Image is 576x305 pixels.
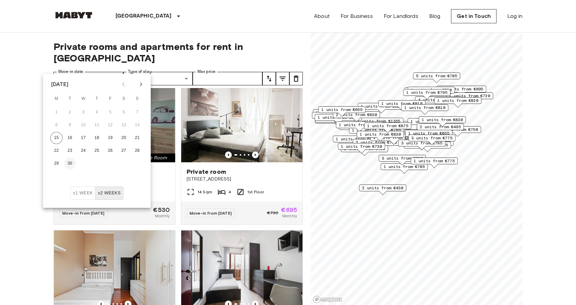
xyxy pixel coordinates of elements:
[225,151,232,158] button: Previous image
[367,123,408,129] span: 1 units from €875
[181,81,303,225] a: Marketing picture of unit IT-14-022-001-03HPrevious imagePrevious imagePrivate room[STREET_ADDRES...
[190,211,232,216] span: Move-in from [DATE]
[382,155,423,161] span: 3 units from €830
[404,105,445,111] span: 1 units from €810
[405,87,452,98] div: Map marker
[315,112,356,118] span: 2 units from €625
[51,158,63,170] button: 29
[77,132,90,144] button: 17
[318,114,359,120] span: 1 units from €695
[333,136,380,146] div: Map marker
[408,130,449,136] span: 1 units from €855
[411,118,452,124] span: 1 units from €785
[429,12,441,20] a: Blog
[336,121,383,132] div: Map marker
[362,185,403,191] span: 2 units from €430
[401,104,448,115] div: Map marker
[262,72,276,85] button: tune
[95,187,123,200] button: ±2 weeks
[437,127,478,133] span: 2 units from €750
[252,151,259,158] button: Previous image
[411,158,458,168] div: Map marker
[411,135,452,141] span: 3 units from €775
[315,114,362,124] div: Map marker
[440,86,483,92] span: 10 units from €695
[419,116,466,127] div: Map marker
[338,143,385,154] div: Map marker
[451,9,497,23] a: Get in Touch
[118,145,130,157] button: 27
[54,12,94,19] img: Habyt
[341,143,382,149] span: 1 units from €730
[77,145,90,157] button: 24
[51,132,63,144] button: 15
[128,69,152,75] label: Type of stay
[181,81,302,162] img: Marketing picture of unit IT-14-022-001-03H
[417,123,464,134] div: Map marker
[418,97,459,103] span: 4 units from €735
[336,136,377,142] span: 1 units from €695
[58,69,83,75] label: Move-in date
[398,140,445,150] div: Map marker
[406,89,447,95] span: 1 units from €795
[356,139,397,145] span: 2 units from €730
[104,132,117,144] button: 19
[354,118,404,128] div: Map marker
[414,158,455,164] span: 1 units from €775
[64,92,76,106] span: Tuesday
[357,131,404,141] div: Map marker
[64,158,76,170] button: 30
[64,132,76,144] button: 16
[118,92,130,106] span: Saturday
[420,124,461,130] span: 2 units from €495
[381,163,428,174] div: Map marker
[187,176,297,183] span: [STREET_ADDRESS]
[407,142,448,148] span: 6 units from €765
[51,92,63,106] span: Monday
[313,109,360,120] div: Map marker
[361,103,402,109] span: 1 units from €520
[70,187,124,200] div: Move In Flexibility
[364,122,411,133] div: Map marker
[135,79,147,90] button: Next month
[339,122,380,128] span: 1 units from €685
[434,97,481,108] div: Map marker
[449,93,490,99] span: 1 units from €720
[267,210,279,216] span: €730
[379,155,426,165] div: Map marker
[321,107,362,113] span: 1 units from €655
[131,132,143,144] button: 21
[408,135,455,145] div: Map marker
[341,12,373,20] a: For Business
[437,86,486,96] div: Map marker
[401,140,442,146] span: 3 units from €785
[91,92,103,106] span: Thursday
[228,189,231,195] span: 4
[313,296,343,303] a: Mapbox logo
[118,132,130,144] button: 20
[318,106,365,117] div: Map marker
[104,145,117,157] button: 26
[405,130,452,140] div: Map marker
[416,73,457,79] span: 5 units from €705
[336,112,377,118] span: 2 units from €830
[360,131,401,137] span: 1 units from €830
[91,145,103,157] button: 25
[358,103,405,113] div: Map marker
[91,132,103,144] button: 18
[403,89,450,100] div: Map marker
[314,12,330,20] a: About
[104,92,117,106] span: Friday
[51,80,69,88] div: [DATE]
[131,92,143,106] span: Sunday
[359,185,406,195] div: Map marker
[62,211,104,216] span: Move-in from [DATE]
[411,87,452,93] span: 1 units from €720
[507,12,522,20] a: Log in
[289,72,303,85] button: tune
[187,168,226,176] span: Private room
[349,127,396,137] div: Map marker
[51,145,63,157] button: 22
[378,100,425,111] div: Map marker
[422,117,463,123] span: 1 units from €830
